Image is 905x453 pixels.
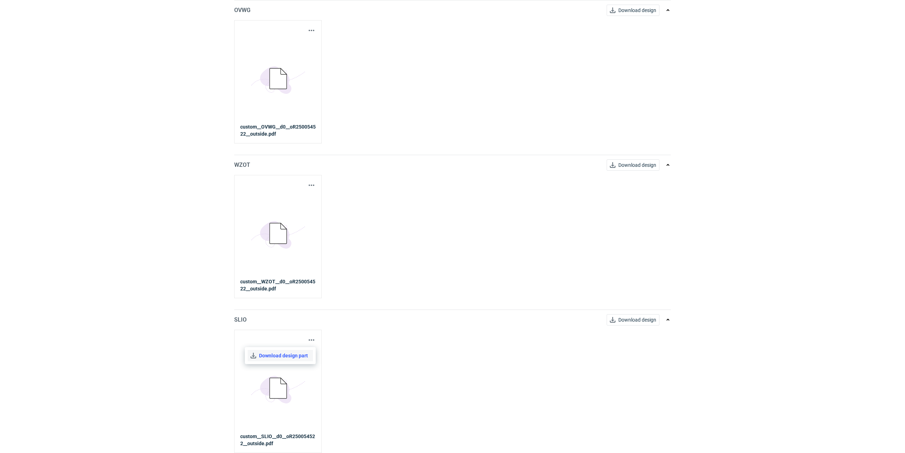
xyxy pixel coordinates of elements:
strong: custom__WZOT__d0__oR250054522__outside.pdf [240,278,316,292]
strong: custom__OVWG__d0__oR250054522__outside.pdf [240,123,316,137]
span: Download design [618,8,656,13]
button: Download design [607,314,659,325]
strong: custom__SLIO__d0__oR250054522__outside.pdf [240,433,316,447]
span: Download design [618,163,656,168]
button: Actions [307,181,316,189]
button: Actions [307,336,316,344]
button: Actions [307,26,316,35]
p: OVWG [234,6,251,15]
a: Download design part [248,350,313,361]
p: SLIO [234,316,247,324]
button: Download design [607,5,659,16]
button: Download design [607,159,659,171]
p: WZOT [234,161,250,169]
span: Download design [618,317,656,322]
